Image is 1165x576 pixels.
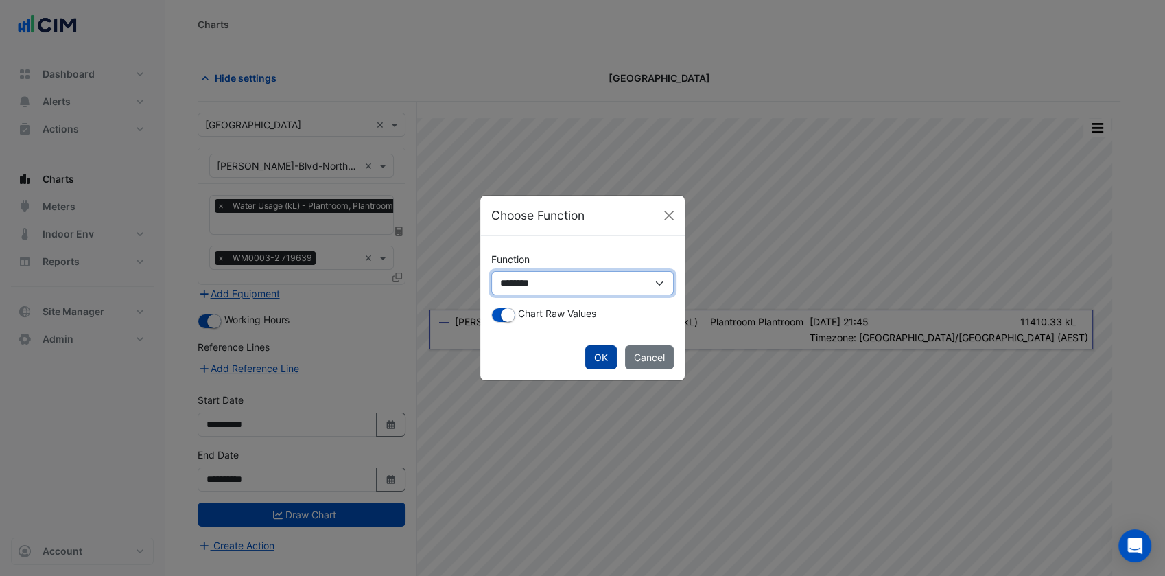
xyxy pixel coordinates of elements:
label: Function [491,247,530,271]
h5: Choose Function [491,207,585,224]
button: Cancel [625,345,674,369]
button: Close [659,205,679,226]
div: Open Intercom Messenger [1118,529,1151,562]
button: OK [585,345,617,369]
span: Chart Raw Values [518,308,596,319]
